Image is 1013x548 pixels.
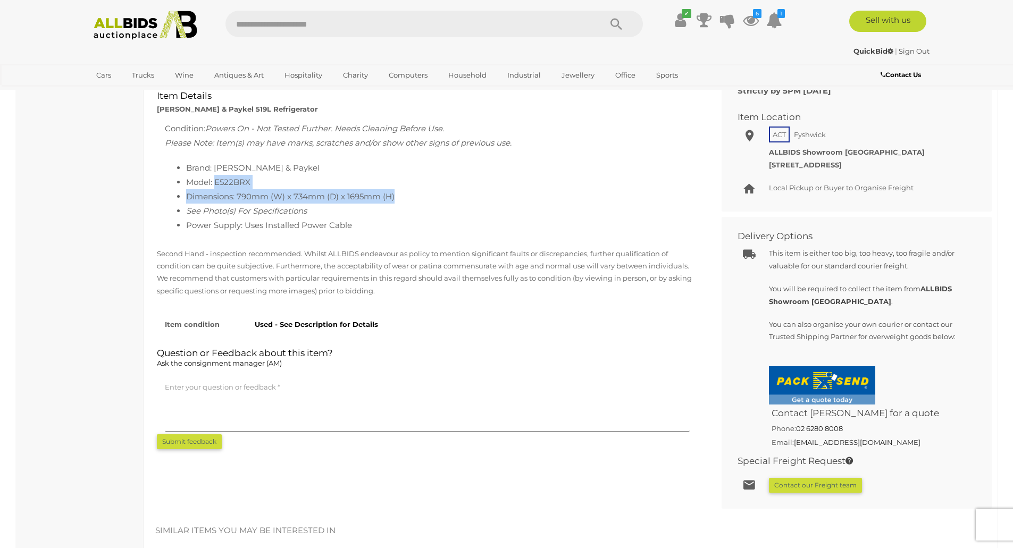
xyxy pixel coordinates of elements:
p: Second Hand - inspection recommended. Whilst ALLBIDS endeavour as policy to mention significant f... [157,248,698,298]
a: 1 [766,11,782,30]
a: Wine [168,66,200,84]
a: Antiques & Art [207,66,271,84]
a: Sports [649,66,685,84]
button: Search [590,11,643,37]
i: ✔ [682,9,691,18]
h2: Delivery Options [738,231,960,241]
a: ✔ [673,11,689,30]
h2: Item Location [738,112,960,122]
p: Condition: [165,121,690,150]
i: 1 [777,9,785,18]
li: Brand: [PERSON_NAME] & Paykel [186,161,690,175]
p: You will be required to collect the item from . [769,283,968,308]
a: Trucks [125,66,161,84]
strong: Item condition [165,320,220,328]
strong: [PERSON_NAME] & Paykel 519L Refrigerator [157,105,318,113]
i: 6 [753,9,761,18]
h5: Email: [769,436,968,449]
span: ACT [769,127,790,142]
span: Local Pickup or Buyer to Organise Freight [769,183,914,192]
h2: Question or Feedback about this item? [157,348,698,370]
a: Cars [89,66,118,84]
li: Power Supply: Uses Installed Power Cable [186,218,690,232]
strong: Used - See Description for Details [255,320,378,328]
h2: Similar items you may be interested in [155,526,972,535]
a: Hospitality [278,66,329,84]
i: Please Note: Item(s) may have marks, scratches and/or show other signs of previous use. [165,138,512,148]
li: Dimensions: 790mm (W) x 734mm (D) x 1695mm (H) [186,189,690,204]
a: Contact Us [881,69,924,81]
img: Allbids.com.au [88,11,203,40]
span: Fyshwick [791,128,828,141]
b: Strictly by 5PM [DATE] [738,86,831,96]
p: You can also organise your own courier or contact our Trusted Shipping Partner for overweight goo... [769,318,968,343]
button: Contact our Freight team [769,478,862,493]
a: Office [608,66,642,84]
h5: Phone: [769,422,968,435]
a: Jewellery [555,66,601,84]
a: Sign Out [899,47,930,55]
b: ALLBIDS Showroom [GEOGRAPHIC_DATA] [769,284,952,305]
button: Submit feedback [157,434,222,449]
a: Household [441,66,493,84]
a: Computers [382,66,434,84]
a: [EMAIL_ADDRESS][DOMAIN_NAME] [794,438,920,446]
a: QuickBid [853,47,895,55]
a: Sell with us [849,11,926,32]
p: This item is either too big, too heavy, too fragile and/or valuable for our standard courier frei... [769,247,968,272]
a: 6 [743,11,759,30]
img: Fyshwick-AllBids-GETAQUOTE.png [769,366,875,404]
strong: QuickBid [853,47,893,55]
a: 02 6280 8008 [796,424,843,433]
h2: Item Details [157,91,698,101]
span: | [895,47,897,55]
strong: ALLBIDS Showroom [GEOGRAPHIC_DATA] [769,148,925,156]
a: Industrial [500,66,548,84]
h2: Special Freight Request [738,456,960,466]
b: Contact Us [881,71,921,79]
li: Model: E522BRX [186,175,690,189]
h4: Contact [PERSON_NAME] for a quote [769,406,968,421]
a: Charity [336,66,375,84]
span: Ask the consignment manager (AM) [157,359,282,367]
i: Powers On - Not Tested Further. Needs Cleaning Before Use. [205,123,444,133]
strong: [STREET_ADDRESS] [769,161,842,169]
a: [GEOGRAPHIC_DATA] [89,84,179,102]
i: See Photo(s) For Specifications [186,206,307,216]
